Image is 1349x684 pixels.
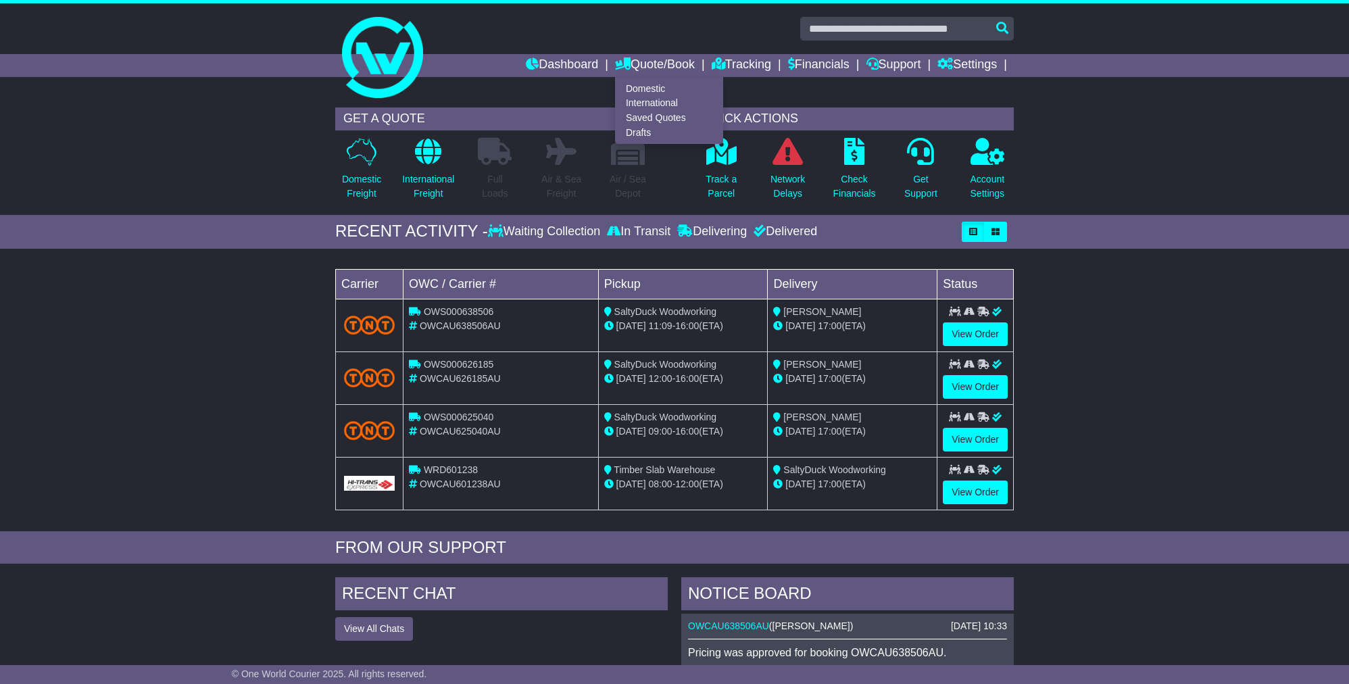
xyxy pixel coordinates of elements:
p: Pricing was approved for booking OWCAU638506AU. [688,646,1007,659]
p: Full Loads [478,172,512,201]
div: (ETA) [773,319,931,333]
td: Carrier [336,269,403,299]
a: View Order [943,481,1008,504]
div: FROM OUR SUPPORT [335,538,1014,558]
div: (ETA) [773,372,931,386]
div: QUICK ACTIONS [695,107,1014,130]
a: NetworkDelays [770,137,806,208]
div: Quote/Book [615,77,723,144]
div: [DATE] 10:33 [951,620,1007,632]
span: 17:00 [818,320,841,331]
p: Domestic Freight [342,172,381,201]
span: 12:00 [649,373,672,384]
div: - (ETA) [604,424,762,439]
a: Tracking [712,54,771,77]
img: TNT_Domestic.png [344,316,395,334]
div: - (ETA) [604,319,762,333]
td: Status [937,269,1014,299]
a: View Order [943,375,1008,399]
a: Saved Quotes [616,111,722,126]
span: 16:00 [675,320,699,331]
td: Delivery [768,269,937,299]
span: [DATE] [785,320,815,331]
div: GET A QUOTE [335,107,654,130]
td: OWC / Carrier # [403,269,599,299]
p: Air / Sea Depot [610,172,646,201]
a: CheckFinancials [833,137,877,208]
span: OWS000625040 [424,412,494,422]
div: Delivering [674,224,750,239]
span: [DATE] [616,320,646,331]
a: Dashboard [526,54,598,77]
span: [PERSON_NAME] [783,306,861,317]
span: [PERSON_NAME] [783,359,861,370]
span: OWCAU625040AU [420,426,501,437]
span: SaltyDuck Woodworking [614,359,716,370]
a: View Order [943,322,1008,346]
a: Quote/Book [615,54,695,77]
p: International Freight [402,172,454,201]
a: InternationalFreight [401,137,455,208]
a: Financials [788,54,850,77]
span: Timber Slab Warehouse [614,464,715,475]
span: [DATE] [616,373,646,384]
span: © One World Courier 2025. All rights reserved. [232,668,427,679]
a: Track aParcel [705,137,737,208]
a: Settings [937,54,997,77]
p: Track a Parcel [706,172,737,201]
span: [DATE] [785,373,815,384]
button: View All Chats [335,617,413,641]
span: [PERSON_NAME] [772,620,850,631]
span: OWS000638506 [424,306,494,317]
a: View Order [943,428,1008,451]
p: Air & Sea Freight [541,172,581,201]
div: RECENT CHAT [335,577,668,614]
span: SaltyDuck Woodworking [614,412,716,422]
p: Check Financials [833,172,876,201]
span: 17:00 [818,479,841,489]
div: - (ETA) [604,372,762,386]
a: AccountSettings [970,137,1006,208]
div: NOTICE BOARD [681,577,1014,614]
a: Drafts [616,125,722,140]
div: RECENT ACTIVITY - [335,222,488,241]
a: DomesticFreight [341,137,382,208]
span: 16:00 [675,373,699,384]
a: Support [866,54,921,77]
div: - (ETA) [604,477,762,491]
div: Delivered [750,224,817,239]
span: 12:00 [675,479,699,489]
span: 17:00 [818,426,841,437]
span: 11:09 [649,320,672,331]
span: [DATE] [616,426,646,437]
div: ( ) [688,620,1007,632]
span: WRD601238 [424,464,478,475]
a: OWCAU638506AU [688,620,769,631]
div: Waiting Collection [488,224,604,239]
span: [DATE] [785,479,815,489]
td: Pickup [598,269,768,299]
img: TNT_Domestic.png [344,421,395,439]
span: [PERSON_NAME] [783,412,861,422]
span: 16:00 [675,426,699,437]
img: TNT_Domestic.png [344,368,395,387]
span: OWCAU638506AU [420,320,501,331]
span: SaltyDuck Woodworking [783,464,885,475]
div: In Transit [604,224,674,239]
a: GetSupport [904,137,938,208]
span: 17:00 [818,373,841,384]
img: GetCarrierServiceLogo [344,476,395,491]
span: OWCAU626185AU [420,373,501,384]
span: [DATE] [785,426,815,437]
span: OWCAU601238AU [420,479,501,489]
span: [DATE] [616,479,646,489]
span: 09:00 [649,426,672,437]
span: 08:00 [649,479,672,489]
a: Domestic [616,81,722,96]
div: (ETA) [773,477,931,491]
div: (ETA) [773,424,931,439]
p: Get Support [904,172,937,201]
a: International [616,96,722,111]
p: Network Delays [770,172,805,201]
span: SaltyDuck Woodworking [614,306,716,317]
